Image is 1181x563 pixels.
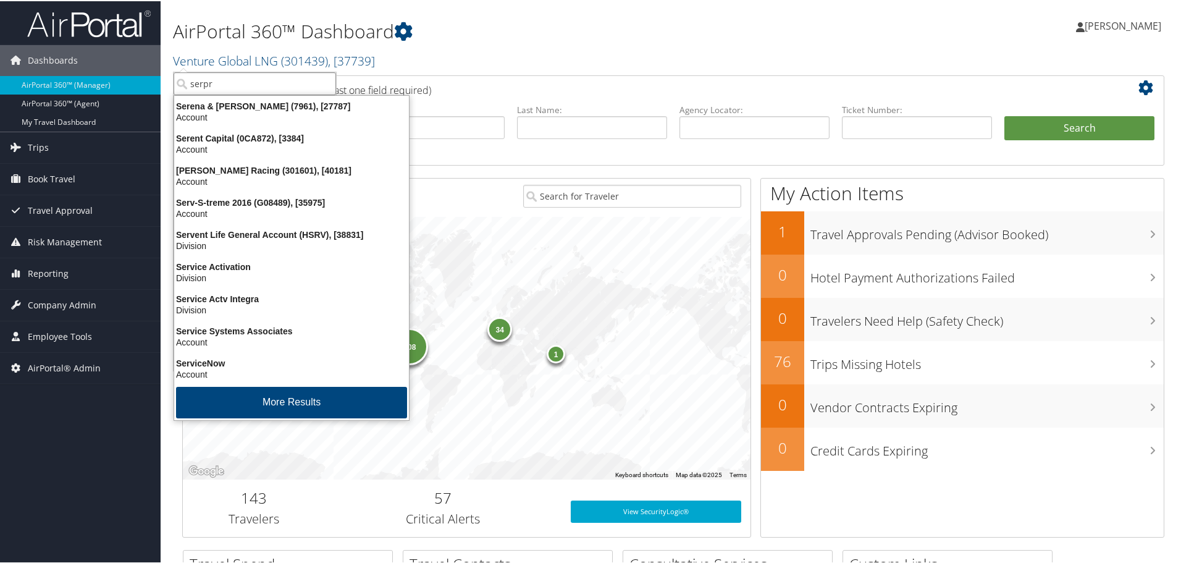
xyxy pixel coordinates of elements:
button: Keyboard shortcuts [615,470,668,478]
div: Division [167,271,416,282]
h2: 0 [761,436,804,457]
a: Venture Global LNG [173,51,375,68]
h2: Airtinerary Lookup [192,77,1073,98]
label: Last Name: [517,103,667,115]
a: [PERSON_NAME] [1076,6,1174,43]
h2: 143 [192,486,316,507]
div: 1 [547,344,565,362]
div: 108 [391,327,428,364]
a: 1Travel Approvals Pending (Advisor Booked) [761,210,1164,253]
a: Open this area in Google Maps (opens a new window) [186,462,227,478]
div: Service Systems Associates [167,324,416,336]
input: Search for Traveler [523,184,741,206]
span: Map data ©2025 [676,470,722,477]
div: Division [167,303,416,315]
div: Service Actv Integra [167,292,416,303]
span: Dashboards [28,44,78,75]
a: 0Hotel Payment Authorizations Failed [761,253,1164,297]
span: ( 301439 ) [281,51,328,68]
button: More Results [176,386,407,417]
span: Trips [28,131,49,162]
span: Company Admin [28,289,96,320]
h2: 0 [761,263,804,284]
a: 76Trips Missing Hotels [761,340,1164,383]
div: Account [167,207,416,218]
div: Serena & [PERSON_NAME] (7961), [27787] [167,99,416,111]
h2: 57 [334,486,552,507]
h3: Travel Approvals Pending (Advisor Booked) [810,219,1164,242]
span: [PERSON_NAME] [1085,18,1161,32]
img: Google [186,462,227,478]
div: Account [167,175,416,186]
div: Serv-S-treme 2016 (G08489), [35975] [167,196,416,207]
div: Division [167,239,416,250]
a: 0Travelers Need Help (Safety Check) [761,297,1164,340]
h2: 0 [761,307,804,328]
div: Account [167,143,416,154]
a: 0Vendor Contracts Expiring [761,383,1164,426]
label: First Name: [355,103,505,115]
span: Employee Tools [28,320,92,351]
div: ServiceNow [167,357,416,368]
h3: Hotel Payment Authorizations Failed [810,262,1164,286]
a: 0Credit Cards Expiring [761,426,1164,470]
span: Reporting [28,257,69,288]
span: (at least one field required) [313,82,431,96]
h3: Trips Missing Hotels [810,349,1164,372]
div: Service Activation [167,260,416,271]
button: Search [1004,115,1154,140]
div: [PERSON_NAME] Racing (301601), [40181] [167,164,416,175]
label: Agency Locator: [679,103,830,115]
h3: Vendor Contracts Expiring [810,392,1164,415]
h2: 76 [761,350,804,371]
img: airportal-logo.png [27,8,151,37]
div: Account [167,111,416,122]
div: 34 [487,316,512,341]
input: Search Accounts [174,71,336,94]
h3: Travelers Need Help (Safety Check) [810,305,1164,329]
span: , [ 37739 ] [328,51,375,68]
h3: Travelers [192,509,316,527]
div: Servent Life General Account (HSRV), [38831] [167,228,416,239]
h2: 0 [761,393,804,414]
div: Account [167,368,416,379]
h1: My Action Items [761,179,1164,205]
span: Book Travel [28,163,75,193]
h2: 1 [761,220,804,241]
span: Travel Approval [28,194,93,225]
div: Serent Capital (0CA872), [3384] [167,132,416,143]
a: View SecurityLogic® [571,499,741,522]
span: AirPortal® Admin [28,352,101,383]
h1: AirPortal 360™ Dashboard [173,17,840,43]
h3: Credit Cards Expiring [810,435,1164,459]
label: Ticket Number: [842,103,992,115]
div: Account [167,336,416,347]
h3: Critical Alerts [334,509,552,527]
span: Risk Management [28,226,102,256]
a: Terms (opens in new tab) [729,470,747,477]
